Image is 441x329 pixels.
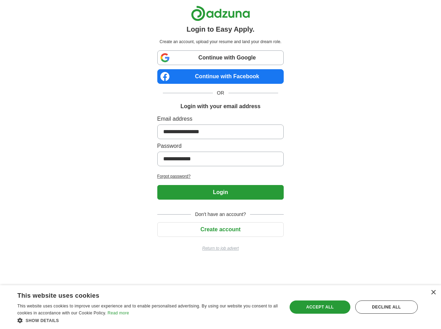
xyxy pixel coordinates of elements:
button: Login [157,185,284,200]
div: Close [431,290,436,295]
a: Continue with Google [157,50,284,65]
p: Create an account, upload your resume and land your dream role. [159,39,283,45]
span: OR [213,89,228,97]
div: Accept all [290,300,350,314]
div: This website uses cookies [17,289,262,300]
button: Create account [157,222,284,237]
span: Show details [26,318,59,323]
h1: Login with your email address [181,102,260,111]
label: Email address [157,115,284,123]
img: Adzuna logo [191,6,250,21]
label: Password [157,142,284,150]
a: Create account [157,226,284,232]
span: Don't have an account? [191,211,250,218]
span: This website uses cookies to improve user experience and to enable personalised advertising. By u... [17,304,278,315]
div: Show details [17,317,279,324]
div: Decline all [355,300,418,314]
h1: Login to Easy Apply. [186,24,255,34]
a: Read more, opens a new window [108,311,129,315]
a: Return to job advert [157,245,284,251]
a: Continue with Facebook [157,69,284,84]
a: Forgot password? [157,173,284,179]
